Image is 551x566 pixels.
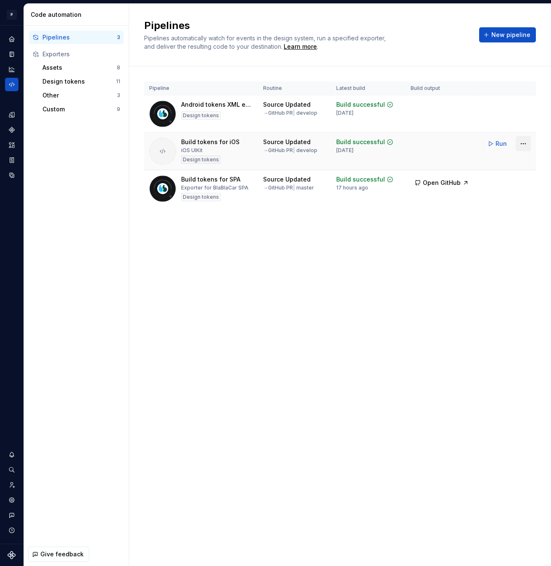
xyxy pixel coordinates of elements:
[42,105,117,113] div: Custom
[116,78,120,85] div: 11
[331,82,406,95] th: Latest build
[263,100,311,109] div: Source Updated
[336,184,368,191] div: 17 hours ago
[411,175,473,190] button: Open GitHub
[117,106,120,113] div: 9
[5,108,18,121] a: Design tokens
[263,175,311,184] div: Source Updated
[42,77,116,86] div: Design tokens
[39,89,124,102] button: Other3
[42,33,117,42] div: Pipelines
[42,50,120,58] div: Exporters
[117,34,120,41] div: 3
[39,103,124,116] button: Custom9
[411,180,473,187] a: Open GitHub
[258,82,331,95] th: Routine
[5,138,18,152] a: Assets
[29,31,124,44] button: Pipelines3
[42,91,117,100] div: Other
[181,184,248,191] div: Exporter for BlaBlaCar SPA
[5,508,18,522] button: Contact support
[5,448,18,461] button: Notifications
[117,64,120,71] div: 8
[144,19,469,32] h2: Pipelines
[423,179,461,187] span: Open GitHub
[293,110,295,116] span: |
[336,100,385,109] div: Build successful
[336,110,353,116] div: [DATE]
[479,27,536,42] button: New pipeline
[144,34,388,50] span: Pipelines automatically watch for events in the design system, run a specified exporter, and deli...
[5,478,18,492] a: Invite team
[8,551,16,559] svg: Supernova Logo
[263,110,317,116] div: → GitHub PR develop
[7,10,17,20] div: P
[42,63,117,72] div: Assets
[181,155,221,164] div: Design tokens
[5,123,18,137] a: Components
[5,493,18,507] a: Settings
[5,153,18,167] a: Storybook stories
[181,193,221,201] div: Design tokens
[181,175,240,184] div: Build tokens for SPA
[181,138,240,146] div: Build tokens for iOS
[5,168,18,182] a: Data sources
[336,175,385,184] div: Build successful
[293,184,295,191] span: |
[491,31,530,39] span: New pipeline
[263,147,317,154] div: → GitHub PR develop
[293,147,295,153] span: |
[5,78,18,91] a: Code automation
[40,550,84,558] span: Give feedback
[5,32,18,46] a: Home
[336,138,385,146] div: Build successful
[181,111,221,120] div: Design tokens
[117,92,120,99] div: 3
[483,136,512,151] button: Run
[263,184,314,191] div: → GitHub PR master
[31,11,125,19] div: Code automation
[28,547,89,562] button: Give feedback
[496,140,507,148] span: Run
[284,42,317,51] a: Learn more
[39,61,124,74] button: Assets8
[336,147,353,154] div: [DATE]
[282,44,318,50] span: .
[5,63,18,76] a: Analytics
[181,147,203,154] div: iOS UIKit
[406,82,478,95] th: Build output
[181,100,253,109] div: Android tokens XML exporter
[263,138,311,146] div: Source Updated
[5,47,18,61] a: Documentation
[5,463,18,476] button: Search ⌘K
[144,82,258,95] th: Pipeline
[2,5,22,24] button: P
[39,75,124,88] button: Design tokens11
